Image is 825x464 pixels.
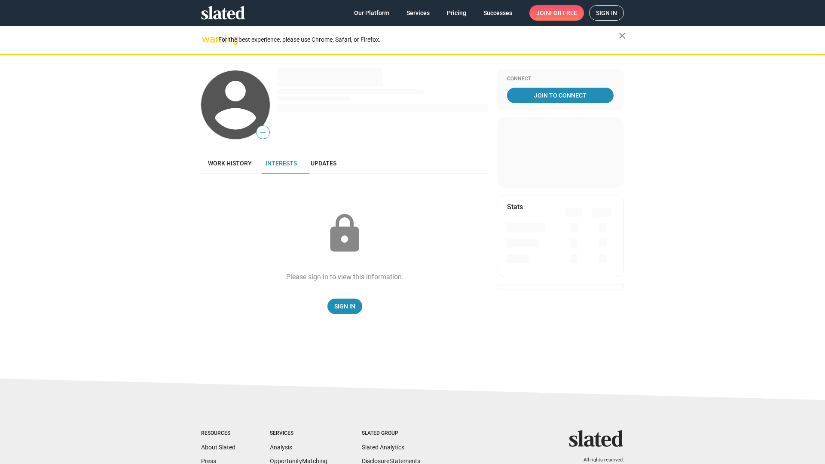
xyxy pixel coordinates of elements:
[509,88,612,103] span: Join To Connect
[550,5,577,21] span: for free
[536,5,577,21] span: Join
[201,153,259,174] a: Work history
[362,444,404,451] a: Slated Analytics
[589,5,624,21] a: Sign in
[440,5,473,21] a: Pricing
[323,212,366,255] mat-icon: lock
[362,430,420,437] div: Slated Group
[507,88,614,103] a: Join To Connect
[507,76,614,82] div: Connect
[311,160,336,167] span: Updates
[477,5,519,21] a: Successes
[201,444,235,451] a: About Slated
[266,160,297,167] span: Interests
[257,127,269,138] span: —
[507,202,523,211] mat-card-title: Stats
[208,160,252,167] span: Work history
[354,5,389,21] span: Our Platform
[218,34,619,46] div: For the best experience, please use Chrome, Safari, or Firefox.
[286,272,403,281] div: Please sign in to view this information.
[596,6,617,20] span: Sign in
[270,444,292,451] a: Analysis
[447,5,466,21] span: Pricing
[304,153,343,174] a: Updates
[201,430,235,437] div: Resources
[334,299,355,314] span: Sign In
[406,5,430,21] span: Services
[259,153,304,174] a: Interests
[483,5,512,21] span: Successes
[202,34,212,44] mat-icon: warning
[400,5,437,21] a: Services
[270,430,327,437] div: Services
[347,5,396,21] a: Our Platform
[529,5,584,21] a: Joinfor free
[617,31,627,41] mat-icon: close
[327,299,362,314] a: Sign In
